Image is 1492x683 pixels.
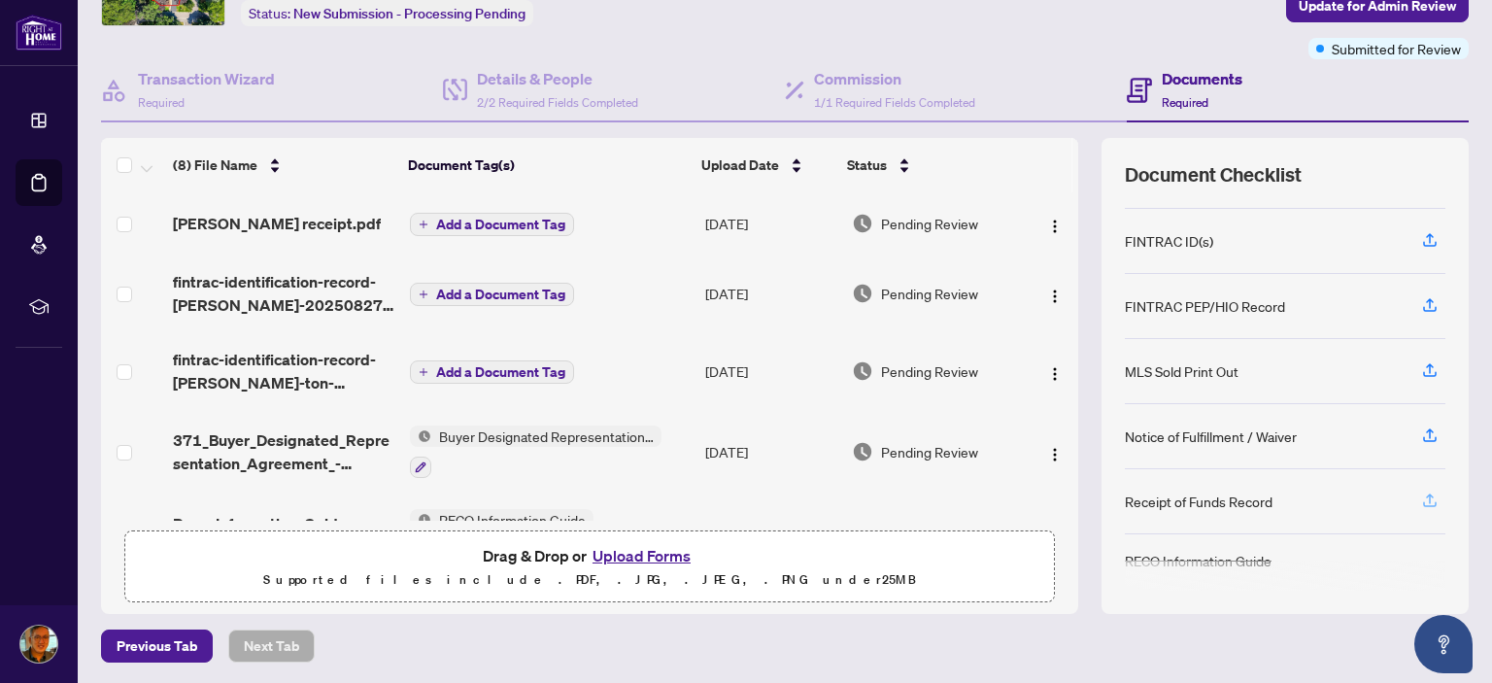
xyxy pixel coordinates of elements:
[1039,436,1070,467] button: Logo
[1125,550,1272,571] div: RECO Information Guide
[410,509,593,562] button: Status IconRECO Information Guide
[436,288,565,301] span: Add a Document Tag
[436,218,565,231] span: Add a Document Tag
[173,428,393,475] span: 371_Buyer_Designated_Representation_Agreement_- [PERSON_NAME] Ton [PERSON_NAME].pdf
[419,290,428,299] span: plus
[697,192,844,255] td: [DATE]
[293,5,526,22] span: New Submission - Processing Pending
[881,213,978,234] span: Pending Review
[138,95,185,110] span: Required
[1162,95,1208,110] span: Required
[431,426,661,447] span: Buyer Designated Representation Agreement
[410,360,574,384] button: Add a Document Tag
[881,441,978,462] span: Pending Review
[814,67,975,90] h4: Commission
[1047,366,1063,382] img: Logo
[881,360,978,382] span: Pending Review
[101,630,213,663] button: Previous Tab
[1125,230,1213,252] div: FINTRAC ID(s)
[410,282,574,307] button: Add a Document Tag
[814,95,975,110] span: 1/1 Required Fields Completed
[697,494,844,577] td: [DATE]
[419,220,428,229] span: plus
[1125,426,1297,447] div: Notice of Fulfillment / Waiver
[228,630,315,663] button: Next Tab
[125,531,1054,603] span: Drag & Drop orUpload FormsSupported files include .PDF, .JPG, .JPEG, .PNG under25MB
[694,138,838,192] th: Upload Date
[477,67,638,90] h4: Details & People
[436,365,565,379] span: Add a Document Tag
[410,426,661,478] button: Status IconBuyer Designated Representation Agreement
[852,283,873,304] img: Document Status
[1125,491,1272,512] div: Receipt of Funds Record
[173,512,393,559] span: Reco_Information_Guide_-_RECO_Forms - [PERSON_NAME] Ton [PERSON_NAME].pdf
[431,509,593,530] span: RECO Information Guide
[173,212,381,235] span: [PERSON_NAME] receipt.pdf
[1039,356,1070,387] button: Logo
[852,441,873,462] img: Document Status
[410,426,431,447] img: Status Icon
[173,348,393,394] span: fintrac-identification-record-[PERSON_NAME]-ton-20250827-224803.pdf
[1125,360,1238,382] div: MLS Sold Print Out
[483,543,696,568] span: Drag & Drop or
[881,283,978,304] span: Pending Review
[1125,161,1302,188] span: Document Checklist
[137,568,1042,592] p: Supported files include .PDF, .JPG, .JPEG, .PNG under 25 MB
[410,212,574,237] button: Add a Document Tag
[138,67,275,90] h4: Transaction Wizard
[1039,278,1070,309] button: Logo
[587,543,696,568] button: Upload Forms
[1125,295,1285,317] div: FINTRAC PEP/HIO Record
[701,154,779,176] span: Upload Date
[697,255,844,332] td: [DATE]
[410,359,574,385] button: Add a Document Tag
[847,154,887,176] span: Status
[1414,615,1473,673] button: Open asap
[410,283,574,306] button: Add a Document Tag
[400,138,695,192] th: Document Tag(s)
[1047,447,1063,462] img: Logo
[173,154,257,176] span: (8) File Name
[839,138,1021,192] th: Status
[410,213,574,236] button: Add a Document Tag
[1039,208,1070,239] button: Logo
[697,410,844,494] td: [DATE]
[16,15,62,51] img: logo
[852,213,873,234] img: Document Status
[117,631,197,662] span: Previous Tab
[1162,67,1242,90] h4: Documents
[1047,289,1063,304] img: Logo
[697,332,844,410] td: [DATE]
[410,509,431,530] img: Status Icon
[477,95,638,110] span: 2/2 Required Fields Completed
[852,360,873,382] img: Document Status
[20,626,57,663] img: Profile Icon
[173,270,393,317] span: fintrac-identification-record-[PERSON_NAME]-20250827-230332.pdf
[419,367,428,377] span: plus
[165,138,400,192] th: (8) File Name
[1047,219,1063,234] img: Logo
[1332,38,1461,59] span: Submitted for Review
